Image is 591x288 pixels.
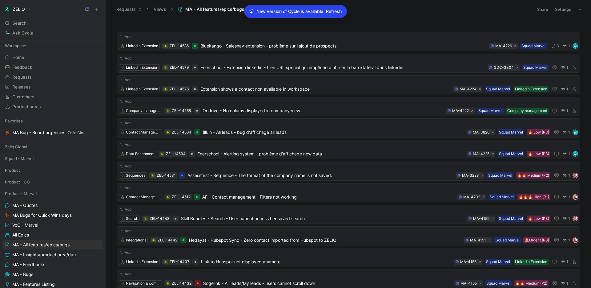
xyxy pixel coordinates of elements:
div: 🚨Urgent (P0) [525,237,549,243]
button: Add [119,271,132,277]
button: 1 [560,64,569,71]
div: Search [126,216,138,222]
div: Company management [126,108,160,114]
div: Squad Marvel [486,86,510,92]
a: Product areas [2,102,103,111]
a: AddContact Management🪲ZEL-14512AF - Contact management - Filters not working🔥🔥🔥 High (P1)Squad Ma... [117,183,580,202]
div: ZEL-14448 [150,216,169,222]
div: 🔥 Low (P3) [528,151,549,157]
div: Company management [507,108,547,114]
div: ZEL-14512 [172,194,191,200]
div: Navigation & comprehension [126,280,160,286]
div: Linkedin Extension [515,259,547,265]
span: Workspace [5,43,26,49]
img: 🪲 [166,109,170,113]
img: 🪲 [152,239,155,242]
p: New version of Cycle is available [256,8,323,15]
div: Integrations [126,237,146,243]
div: Squad Marvel [499,151,523,157]
a: Feedback [2,63,103,72]
div: Zeliq Global [2,142,103,153]
button: 1 [561,237,571,244]
button: Settings [552,5,574,14]
div: MA-3228 [462,172,479,179]
div: MA-4159 [473,216,489,222]
div: Squad Marvel [490,194,514,200]
span: MA - Feedbacks [12,261,45,268]
img: 🪲 [164,260,167,264]
div: Squad Marvel [521,43,545,49]
span: All Epics [12,232,29,238]
span: Search [12,19,26,27]
div: ZEL-14442 [158,237,177,243]
div: MA-3826 [473,129,489,135]
a: MA - Bugs [2,270,103,279]
button: 1 [560,280,569,287]
span: Illuin - All leads - bug d'affichage all leads [203,129,464,136]
div: Workspace [2,41,103,50]
button: 🪲 [166,281,170,286]
a: MA - Insights/product area/date [2,250,103,259]
div: Product - GG [2,177,103,187]
div: 🔥 Low (P3) [528,216,549,222]
button: 1 [560,258,569,265]
button: 🪲 [163,65,168,70]
span: Product [5,167,20,173]
div: MA-4224 [460,86,476,92]
div: MA-4225 [473,151,489,157]
div: Linkedin Extension [126,86,158,92]
div: 🪲 [166,109,170,113]
div: Favorites [2,116,103,125]
span: MA Bugs for Quick Wins days [12,212,72,218]
a: MA Bug - Board urgenciesZeliq Global [2,128,103,137]
div: Linkedin Extension [126,43,158,49]
button: Requests [114,5,145,14]
button: 🪲 [151,173,155,178]
div: 🪲 [151,238,156,242]
img: ZELIQ [4,6,10,12]
button: 1 [561,194,571,200]
span: Enerschool - Alerting system - problème d'affichage new data [197,150,464,158]
span: 1 [568,152,570,156]
div: Product [2,166,103,175]
button: Views [151,5,169,14]
button: 🪲 [160,152,164,156]
a: MA Bugs for Quick Wins days [2,211,103,220]
img: 🪲 [164,66,167,70]
span: Customers [12,94,34,100]
div: Product [2,166,103,177]
img: avatar [573,195,577,199]
a: MA - Quotes [2,201,103,210]
div: 🔥🔥 Medium (P2) [515,280,547,286]
span: VoC - Marvel [12,222,38,228]
div: Squad Marvel [499,216,523,222]
img: 🪲 [166,195,170,199]
button: Add [119,77,132,83]
span: 1 [566,109,568,113]
button: Add [119,55,132,61]
span: MA Bug - Board urgencies [12,130,87,136]
button: 8 [549,42,560,50]
span: 1 [568,174,570,177]
button: Add [119,142,132,148]
img: avatar [573,173,577,178]
button: 🪲 [163,87,168,91]
h1: ZELIQ [13,6,25,12]
span: Requests [12,74,32,80]
button: Add [119,185,132,191]
div: MA-4202 [463,194,480,200]
button: Add [119,34,132,40]
img: avatar [573,216,577,221]
div: 🪲 [163,260,168,264]
span: Enerschool - Extension linkedin - Lien URL spécial qui empêche d'utiliser la barre latéral dans l... [200,64,485,71]
span: 1 [568,44,570,48]
div: Squad Marvel [478,108,502,114]
div: GDC-3304 [494,64,514,71]
a: AddSearch🪲ZEL-14448Skill Bundles - Search - User cannot access her saved search🔥 Low (P3)Squad Ma... [117,205,580,224]
span: MA - All features/epics/bugs [12,242,70,248]
div: Squad Marvel [499,129,523,135]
